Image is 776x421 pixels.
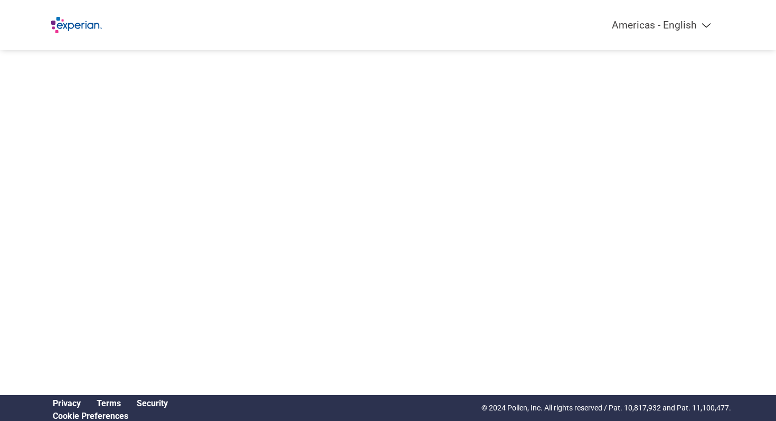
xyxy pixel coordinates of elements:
[53,398,81,408] a: Privacy
[53,411,128,421] a: Cookie Preferences, opens a dedicated popup modal window
[97,398,121,408] a: Terms
[137,398,168,408] a: Security
[45,411,176,421] div: Open Cookie Preferences Modal
[45,11,106,40] img: Experian
[481,403,731,414] p: © 2024 Pollen, Inc. All rights reserved / Pat. 10,817,932 and Pat. 11,100,477.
